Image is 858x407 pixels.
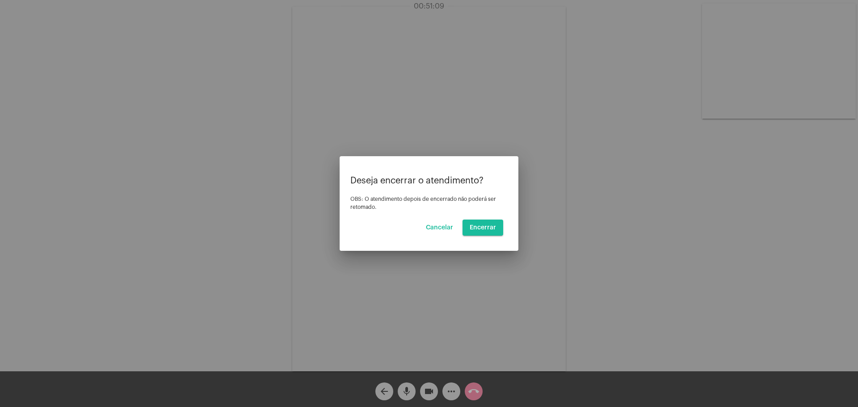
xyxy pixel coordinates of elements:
[463,220,503,236] button: Encerrar
[350,176,508,186] p: Deseja encerrar o atendimento?
[419,220,460,236] button: Cancelar
[350,196,496,210] span: OBS: O atendimento depois de encerrado não poderá ser retomado.
[470,224,496,231] span: Encerrar
[426,224,453,231] span: Cancelar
